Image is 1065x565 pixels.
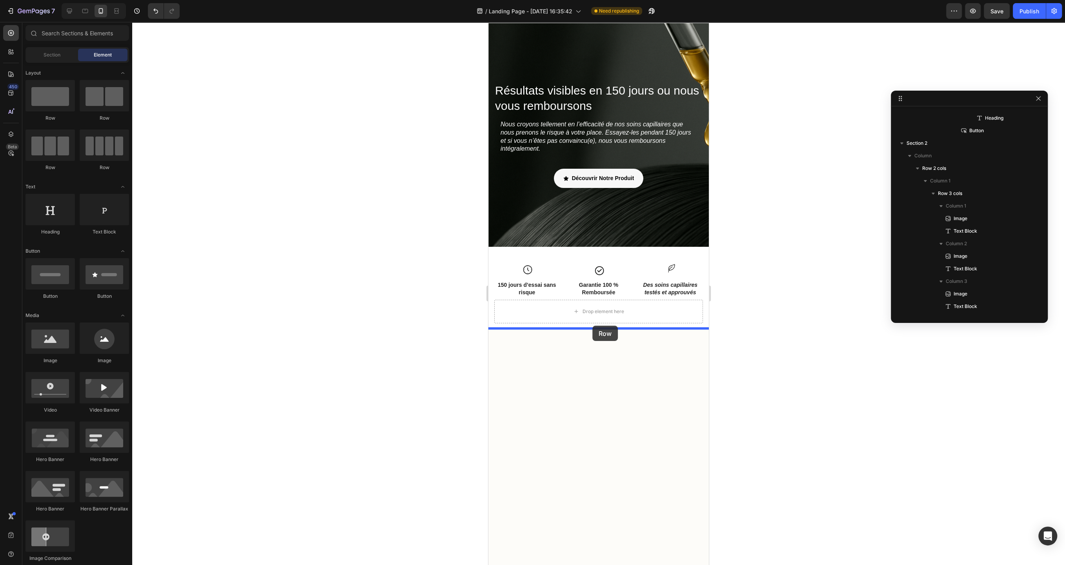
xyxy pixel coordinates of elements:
[148,3,180,19] div: Undo/Redo
[80,357,129,364] div: Image
[907,139,927,147] span: Section 2
[117,67,129,79] span: Toggle open
[25,25,129,41] input: Search Sections & Elements
[946,240,967,248] span: Column 2
[1019,7,1039,15] div: Publish
[938,190,962,197] span: Row 3 cols
[489,7,572,15] span: Landing Page - [DATE] 16:35:42
[984,3,1010,19] button: Save
[922,164,946,172] span: Row 2 cols
[930,177,950,185] span: Column 1
[80,228,129,235] div: Text Block
[954,303,977,310] span: Text Block
[94,51,112,58] span: Element
[25,357,75,364] div: Image
[914,152,932,160] span: Column
[25,555,75,562] div: Image Comparison
[44,51,60,58] span: Section
[7,84,19,90] div: 450
[80,456,129,463] div: Hero Banner
[954,227,977,235] span: Text Block
[488,22,709,565] iframe: Design area
[80,115,129,122] div: Row
[25,228,75,235] div: Heading
[1013,3,1046,19] button: Publish
[954,265,977,273] span: Text Block
[6,144,19,150] div: Beta
[954,252,967,260] span: Image
[946,277,967,285] span: Column 3
[25,69,41,77] span: Layout
[80,293,129,300] div: Button
[25,248,40,255] span: Button
[25,293,75,300] div: Button
[25,183,35,190] span: Text
[80,505,129,512] div: Hero Banner Parallax
[990,8,1003,15] span: Save
[954,215,967,222] span: Image
[946,202,966,210] span: Column 1
[985,114,1003,122] span: Heading
[25,406,75,414] div: Video
[25,115,75,122] div: Row
[51,6,55,16] p: 7
[25,505,75,512] div: Hero Banner
[485,7,487,15] span: /
[117,245,129,257] span: Toggle open
[117,309,129,322] span: Toggle open
[3,3,58,19] button: 7
[117,180,129,193] span: Toggle open
[969,127,984,135] span: Button
[599,7,639,15] span: Need republishing
[25,312,39,319] span: Media
[25,456,75,463] div: Hero Banner
[1038,527,1057,545] div: Open Intercom Messenger
[954,290,967,298] span: Image
[25,164,75,171] div: Row
[80,164,129,171] div: Row
[80,406,129,414] div: Video Banner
